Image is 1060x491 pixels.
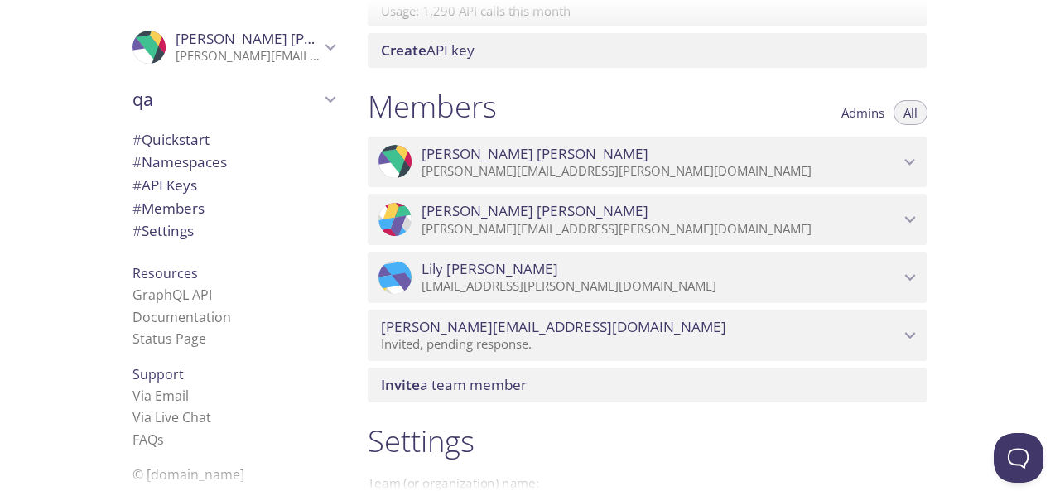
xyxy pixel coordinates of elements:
h1: Settings [368,422,927,460]
div: Invite a team member [368,368,927,402]
div: Quickstart [119,128,348,152]
div: Dan Zieber [368,194,927,245]
div: qa [119,78,348,121]
div: Members [119,197,348,220]
button: Admins [831,100,894,125]
a: Documentation [132,308,231,326]
span: Support [132,365,184,383]
span: Members [132,199,205,218]
div: Lily Silverthorn [368,252,927,303]
div: Joshua peterson [368,137,927,188]
span: # [132,176,142,195]
p: [EMAIL_ADDRESS][PERSON_NAME][DOMAIN_NAME] [422,278,899,295]
span: API Keys [132,176,197,195]
span: Lily [PERSON_NAME] [422,260,558,278]
a: Status Page [132,330,206,348]
a: Via Email [132,387,189,405]
span: Resources [132,264,198,282]
span: Namespaces [132,152,227,171]
div: Joshua peterson [119,20,348,75]
a: GraphQL API [132,286,212,304]
p: Invited, pending response. [381,336,899,353]
span: a team member [381,375,527,394]
span: qa [132,88,320,111]
span: # [132,130,142,149]
div: API Keys [119,174,348,197]
span: Invite [381,375,420,394]
div: thomas@abaxx.tech [368,310,927,361]
p: [PERSON_NAME][EMAIL_ADDRESS][PERSON_NAME][DOMAIN_NAME] [422,163,899,180]
iframe: Help Scout Beacon - Open [994,433,1043,483]
a: Via Live Chat [132,408,211,426]
button: All [894,100,927,125]
span: [PERSON_NAME] [PERSON_NAME] [422,202,648,220]
div: Namespaces [119,151,348,174]
h1: Members [368,88,497,125]
div: Team Settings [119,219,348,243]
span: [PERSON_NAME] [PERSON_NAME] [422,145,648,163]
p: [PERSON_NAME][EMAIL_ADDRESS][PERSON_NAME][DOMAIN_NAME] [422,221,899,238]
span: # [132,152,142,171]
a: FAQ [132,431,164,449]
span: Quickstart [132,130,210,149]
span: s [157,431,164,449]
span: [PERSON_NAME][EMAIL_ADDRESS][DOMAIN_NAME] [381,318,726,336]
span: Settings [132,221,194,240]
span: # [132,199,142,218]
p: [PERSON_NAME][EMAIL_ADDRESS][PERSON_NAME][DOMAIN_NAME] [176,48,320,65]
span: # [132,221,142,240]
span: [PERSON_NAME] [PERSON_NAME] [176,29,402,48]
